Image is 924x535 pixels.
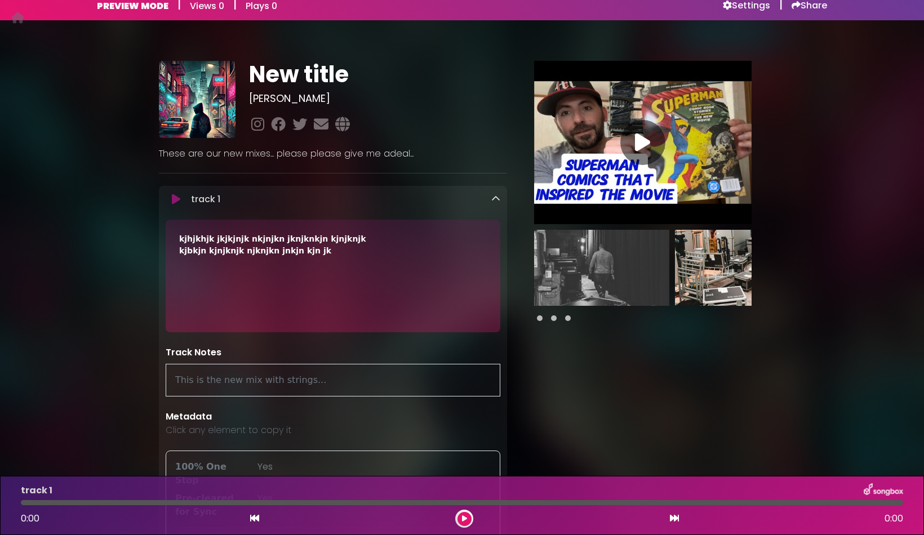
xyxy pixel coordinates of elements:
[159,147,507,160] p: These are our new mixes... please please give me adeal...
[885,512,903,525] span: 0:00
[179,233,487,257] div: kjhjkhjk jkjkjnjk nkjnjkn jknjknkjn kjnjknjk kjbkjn kjnjknjk njknjkn jnkjn kjn jk
[864,483,903,498] img: songbox-logo-white.png
[190,1,224,11] h6: Views 0
[249,92,507,105] h3: [PERSON_NAME]
[21,512,39,525] span: 0:00
[257,460,273,473] span: Yes
[166,410,500,423] p: Metadata
[21,484,52,497] p: track 1
[97,1,168,11] h6: PREVIEW MODE
[166,364,500,396] div: This is the new mix with strings...
[159,61,236,137] img: nA7tlHwcTXRnH5CSflKA
[246,1,277,11] h6: Plays 0
[166,423,500,437] p: Click any element to copy it
[534,61,752,224] img: Video Thumbnail
[166,346,500,359] p: Track Notes
[191,193,220,206] p: track 1
[534,230,669,306] img: FiF6Iw36T3y9jenAIghP
[675,230,810,306] img: VV0QkIAIRQatWPGiaxll
[168,460,251,487] div: 100% One Stop
[249,61,507,88] h1: New title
